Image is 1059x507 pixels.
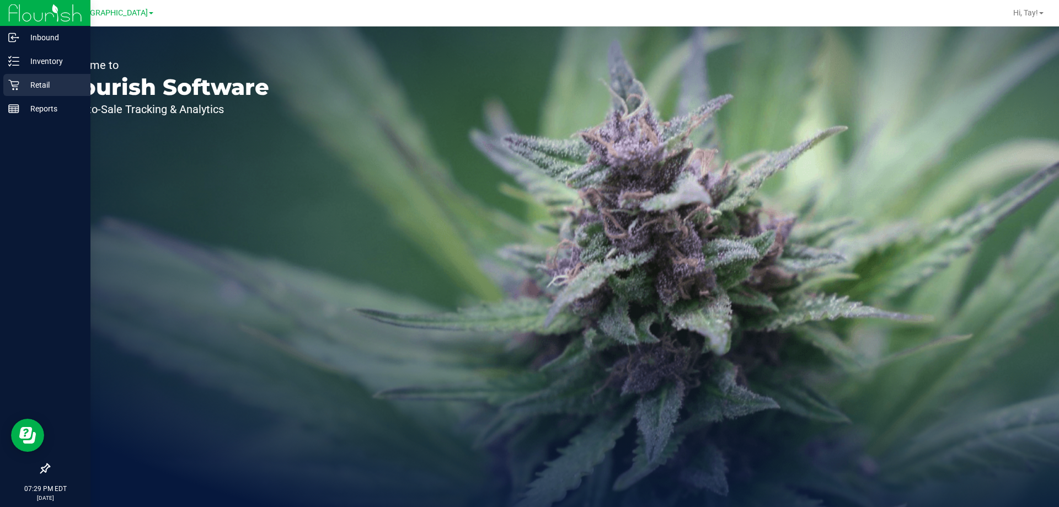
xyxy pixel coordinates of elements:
[19,78,85,92] p: Retail
[8,79,19,90] inline-svg: Retail
[5,494,85,502] p: [DATE]
[19,55,85,68] p: Inventory
[60,104,269,115] p: Seed-to-Sale Tracking & Analytics
[11,419,44,452] iframe: Resource center
[19,102,85,115] p: Reports
[8,56,19,67] inline-svg: Inventory
[19,31,85,44] p: Inbound
[60,60,269,71] p: Welcome to
[8,32,19,43] inline-svg: Inbound
[5,484,85,494] p: 07:29 PM EDT
[1013,8,1038,17] span: Hi, Tay!
[8,103,19,114] inline-svg: Reports
[60,76,269,98] p: Flourish Software
[72,8,148,18] span: [GEOGRAPHIC_DATA]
